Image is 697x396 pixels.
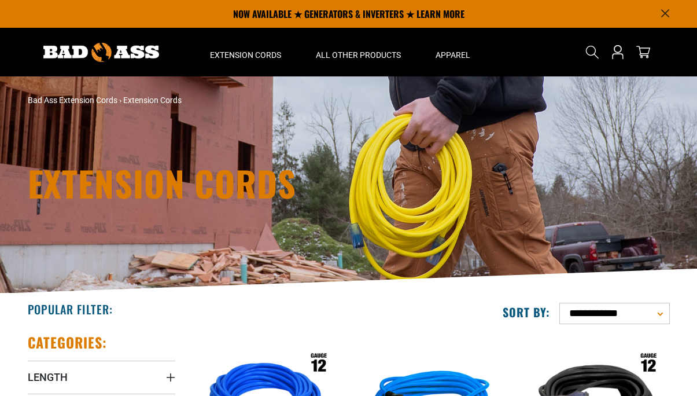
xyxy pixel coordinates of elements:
[316,50,401,60] span: All Other Products
[583,43,602,61] summary: Search
[28,166,450,200] h1: Extension Cords
[28,361,175,393] summary: Length
[28,96,117,105] a: Bad Ass Extension Cords
[28,302,113,317] h2: Popular Filter:
[43,43,159,62] img: Bad Ass Extension Cords
[119,96,121,105] span: ›
[28,94,450,107] nav: breadcrumbs
[503,305,550,320] label: Sort by:
[298,28,418,76] summary: All Other Products
[418,28,488,76] summary: Apparel
[193,28,298,76] summary: Extension Cords
[436,50,470,60] span: Apparel
[28,333,108,351] h2: Categories:
[210,50,281,60] span: Extension Cords
[123,96,182,105] span: Extension Cords
[28,371,68,384] span: Length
